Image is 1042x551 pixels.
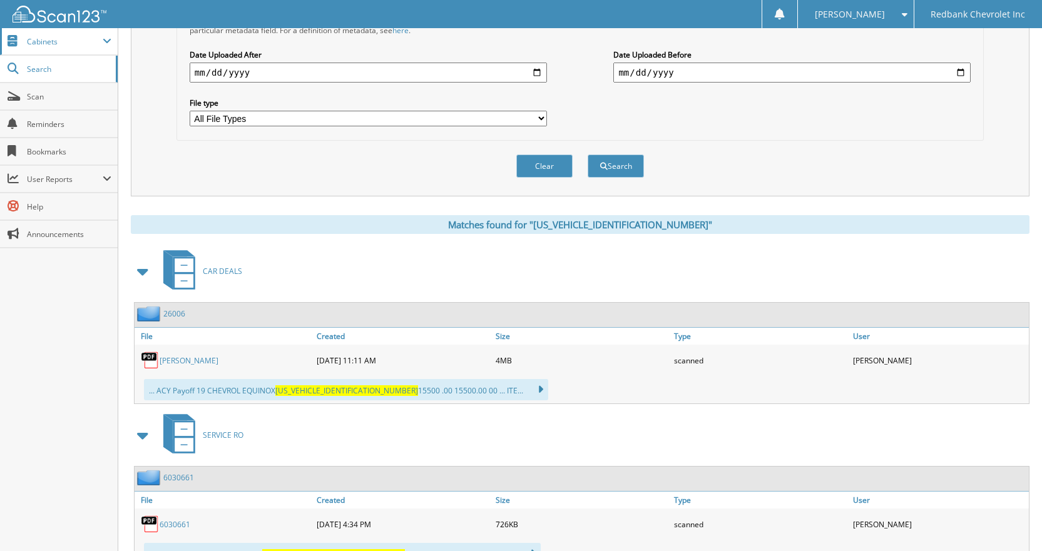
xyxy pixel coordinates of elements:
[190,63,547,83] input: start
[190,98,547,108] label: File type
[493,348,672,373] div: 4MB
[144,379,548,400] div: ... ACY Payoff 19 CHEVROL EQUINOX 15500 .00 15500.00 00 ... ITE...
[160,519,190,530] a: 6030661
[190,49,547,60] label: Date Uploaded After
[27,36,103,47] span: Cabinets
[588,154,644,178] button: Search
[516,154,573,178] button: Clear
[493,328,672,345] a: Size
[671,328,850,345] a: Type
[850,328,1029,345] a: User
[850,492,1029,508] a: User
[135,492,314,508] a: File
[392,25,409,36] a: here
[613,63,971,83] input: end
[203,430,243,440] span: SERVICE RO
[275,385,418,396] span: [US_VEHICLE_IDENTIFICATION_NUMBER]
[850,512,1029,537] div: [PERSON_NAME]
[815,11,885,18] span: [PERSON_NAME]
[156,246,242,296] a: CAR DEALS
[931,11,1025,18] span: Redbank Chevrolet Inc
[27,91,111,102] span: Scan
[141,515,160,533] img: PDF.png
[163,308,185,319] a: 26006
[27,174,103,185] span: User Reports
[160,355,218,366] a: [PERSON_NAME]
[13,6,106,23] img: scan123-logo-white.svg
[203,266,242,276] span: CAR DEALS
[131,215,1029,234] div: Matches found for "[US_VEHICLE_IDENTIFICATION_NUMBER]"
[671,348,850,373] div: scanned
[314,348,493,373] div: [DATE] 11:11 AM
[137,470,163,485] img: folder2.png
[27,64,110,74] span: Search
[671,492,850,508] a: Type
[493,512,672,537] div: 726KB
[27,146,111,157] span: Bookmarks
[137,306,163,321] img: folder2.png
[27,119,111,129] span: Reminders
[314,512,493,537] div: [DATE] 4:34 PM
[613,49,971,60] label: Date Uploaded Before
[850,348,1029,373] div: [PERSON_NAME]
[141,351,160,370] img: PDF.png
[135,328,314,345] a: File
[493,492,672,508] a: Size
[163,472,194,483] a: 6030661
[979,491,1042,551] iframe: Chat Widget
[27,229,111,240] span: Announcements
[27,201,111,212] span: Help
[156,410,243,460] a: SERVICE RO
[314,492,493,508] a: Created
[314,328,493,345] a: Created
[671,512,850,537] div: scanned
